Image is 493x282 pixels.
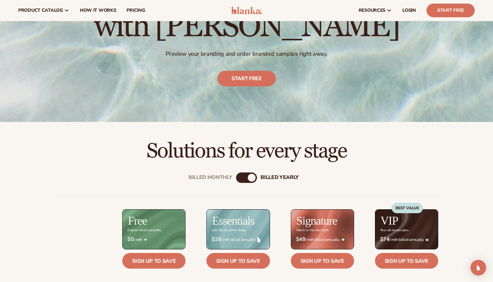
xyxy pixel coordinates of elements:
[261,175,299,181] div: billed Yearly
[123,210,185,249] img: free_bg.png
[380,236,390,243] strong: $74
[207,210,269,249] img: Essentials_BG_9050f826-5aa9-47d9-a362-757b82c62641.jpg
[291,210,354,249] img: Signature_BG_eeb718c8-65ac-49e3-a4e5-327c6aa73146.jpg
[375,210,438,249] img: VIP_BG_199964bd-3653-43bc-8a67-789d2d7717b9.jpg
[402,8,416,13] span: LOGIN
[18,8,63,13] span: product catalog
[128,215,147,227] h2: Free
[392,203,423,213] div: BEST VALUE
[212,229,246,232] div: Let’s do the damn thing.
[296,229,329,232] div: Take it to the next level.
[380,229,409,232] div: Your all-access pass.
[291,253,354,269] a: Sign up to save
[296,236,349,243] span: / mth billed annually
[127,236,134,243] strong: $0
[375,253,438,269] a: Sign up to save
[341,238,345,241] img: Star_6.png
[296,236,306,243] strong: $49
[359,8,385,13] span: resources
[471,260,486,275] div: Open Intercom Messenger
[127,229,161,232] div: Explore what's possible.
[426,4,475,17] a: Start Free
[127,8,145,13] span: pricing
[380,236,433,243] span: / mth billed annually
[212,236,221,243] strong: $26
[188,175,232,181] div: Billed Monthly
[212,215,254,227] h2: Essentials
[144,238,147,241] img: Free_Icon_bb6e7c7e-73f8-44bd-8ed0-223ea0fc522e.png
[18,140,475,162] h2: Solutions for every stage
[381,215,398,227] h2: VIP
[217,71,276,86] a: Start free
[127,236,180,243] span: / mth
[206,253,270,269] a: Sign up to save
[231,7,262,14] img: logo
[80,8,116,13] span: How It Works
[212,236,264,243] span: / mth billed annually
[94,50,399,58] p: Preview your branding and order branded samples right away.
[257,237,261,243] img: drop.png
[426,238,429,241] img: Crown_2d87c031-1b5a-4345-8312-a4356ddcde98.png
[296,215,337,227] h2: Signature
[122,253,186,269] a: Sign up to save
